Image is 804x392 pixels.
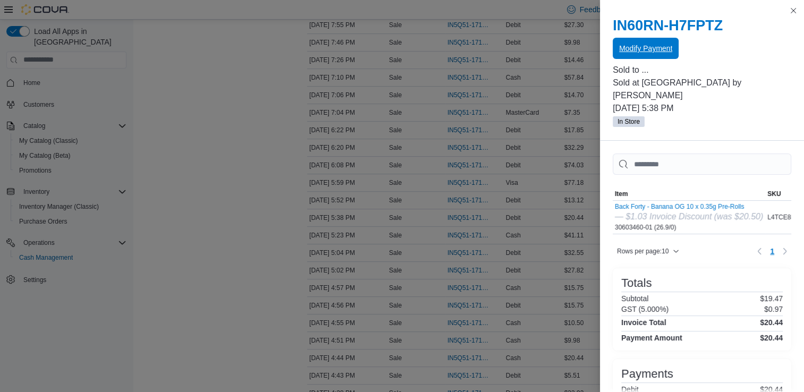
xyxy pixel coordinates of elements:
button: Modify Payment [613,38,679,59]
span: Modify Payment [619,43,672,54]
button: Previous page [753,245,766,258]
h4: $20.44 [760,334,783,342]
h6: GST (5.000%) [621,305,668,313]
button: Rows per page:10 [613,245,683,258]
span: SKU [767,190,781,198]
span: 1 [770,246,774,257]
button: SKU [765,188,802,200]
p: Sold to ... [613,64,791,76]
h2: IN60RN-H7FPTZ [613,17,791,34]
h4: Payment Amount [621,334,682,342]
h4: Invoice Total [621,318,666,327]
h6: Subtotal [621,294,648,303]
button: Item [613,188,765,200]
span: Item [615,190,628,198]
span: In Store [613,116,645,127]
button: Page 1 of 1 [766,243,778,260]
button: Close this dialog [787,4,800,17]
span: Rows per page : 10 [617,247,668,255]
h3: Payments [621,368,673,380]
div: 30603460-01 (26.9/0) [615,203,763,232]
input: This is a search bar. As you type, the results lower in the page will automatically filter. [613,154,791,175]
nav: Pagination for table: MemoryTable from EuiInMemoryTable [753,243,791,260]
button: Next page [778,245,791,258]
h4: $20.44 [760,318,783,327]
p: $19.47 [760,294,783,303]
div: — $1.03 Invoice Discount (was $20.50) [615,210,763,223]
span: L4TCE8MZ [767,213,800,221]
p: Sold at [GEOGRAPHIC_DATA] by [PERSON_NAME] [613,76,791,102]
button: Back Forty - Banana OG 10 x 0.35g Pre-Rolls [615,203,763,210]
ul: Pagination for table: MemoryTable from EuiInMemoryTable [766,243,778,260]
span: In Store [617,117,640,126]
p: $0.97 [764,305,783,313]
p: [DATE] 5:38 PM [613,102,791,115]
h3: Totals [621,277,651,289]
